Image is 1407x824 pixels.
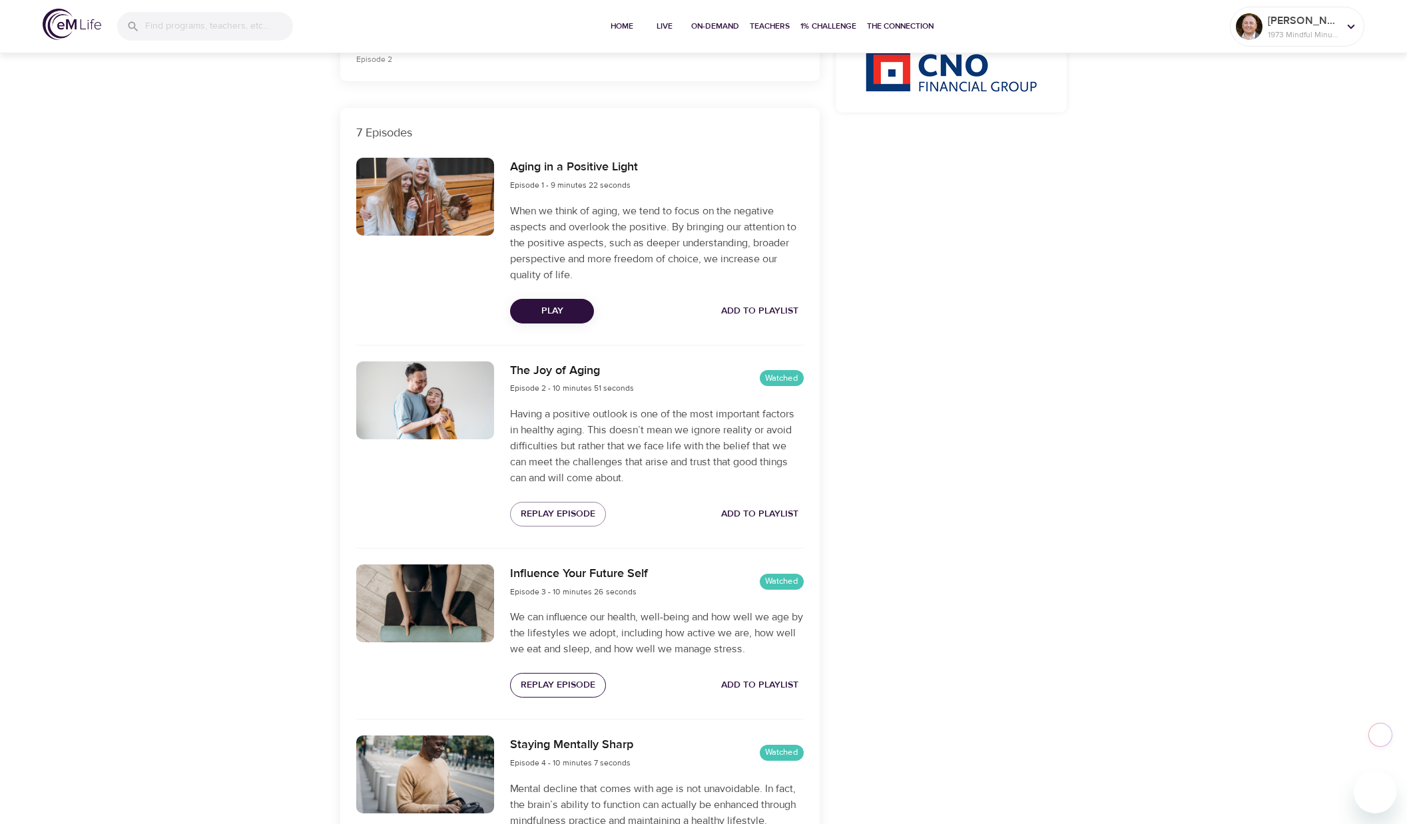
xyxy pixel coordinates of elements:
[691,19,739,33] span: On-Demand
[356,124,804,142] p: 7 Episodes
[510,673,606,698] button: Replay Episode
[510,406,803,486] p: Having a positive outlook is one of the most important factors in healthy aging. This doesn’t mea...
[510,158,638,177] h6: Aging in a Positive Light
[760,746,804,759] span: Watched
[865,47,1037,92] img: CNO%20logo.png
[145,12,293,41] input: Find programs, teachers, etc...
[510,502,606,526] button: Replay Episode
[1268,29,1338,41] p: 1973 Mindful Minutes
[721,677,798,694] span: Add to Playlist
[510,383,634,393] span: Episode 2 - 10 minutes 51 seconds
[43,9,101,40] img: logo
[800,19,856,33] span: 1% Challenge
[1268,13,1338,29] p: [PERSON_NAME]
[716,673,804,698] button: Add to Playlist
[510,564,648,584] h6: Influence Your Future Self
[510,361,634,381] h6: The Joy of Aging
[521,303,583,319] span: Play
[510,586,637,597] span: Episode 3 - 10 minutes 26 seconds
[521,506,595,522] span: Replay Episode
[716,502,804,526] button: Add to Playlist
[510,203,803,283] p: When we think of aging, we tend to focus on the negative aspects and overlook the positive. By br...
[1236,13,1263,40] img: Remy Sharp
[760,575,804,588] span: Watched
[510,180,631,190] span: Episode 1 - 9 minutes 22 seconds
[716,299,804,323] button: Add to Playlist
[510,735,633,755] h6: Staying Mentally Sharp
[867,19,934,33] span: The Connection
[721,303,798,319] span: Add to Playlist
[510,609,803,657] p: We can influence our health, well-being and how well we age by the lifestyles we adopt, including...
[721,506,798,522] span: Add to Playlist
[649,19,681,33] span: Live
[356,53,688,65] p: Episode 2
[750,19,790,33] span: Teachers
[1354,771,1396,813] iframe: Button to launch messaging window
[510,299,594,323] button: Play
[760,372,804,385] span: Watched
[510,757,631,768] span: Episode 4 - 10 minutes 7 seconds
[606,19,638,33] span: Home
[521,677,595,694] span: Replay Episode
